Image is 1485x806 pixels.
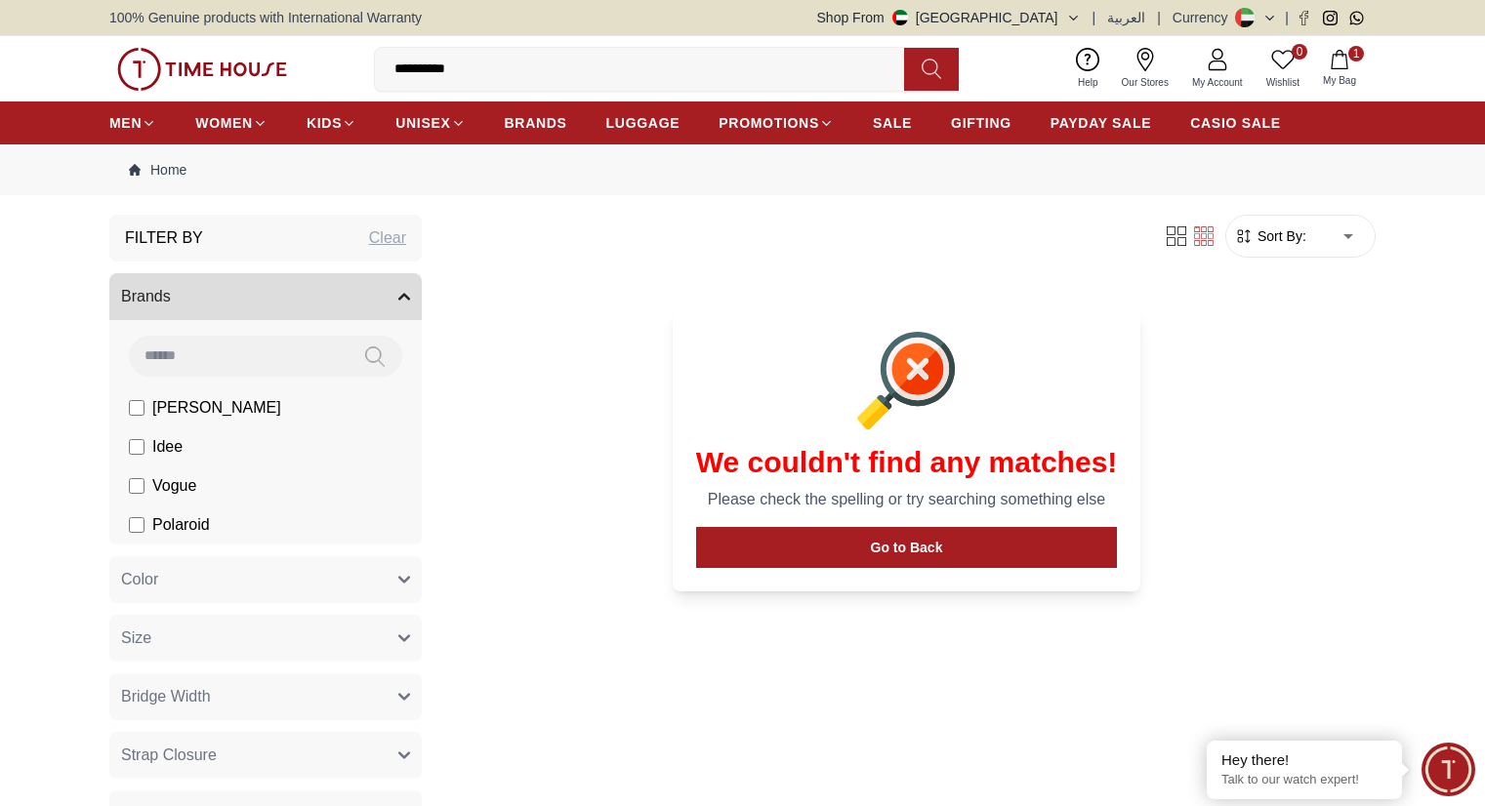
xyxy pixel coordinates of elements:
a: BRANDS [505,105,567,141]
span: LUGGAGE [606,113,681,133]
span: Size [121,626,151,650]
button: Go to Back [696,527,1118,568]
span: Brands [121,285,171,308]
a: MEN [109,105,156,141]
a: Home [129,160,186,180]
div: Currency [1173,8,1236,27]
a: Instagram [1323,11,1338,25]
span: Vogue [152,474,196,498]
button: Sort By: [1234,226,1306,246]
span: PROMOTIONS [719,113,819,133]
span: Help [1070,75,1106,90]
span: Wishlist [1258,75,1307,90]
span: BRANDS [505,113,567,133]
p: Talk to our watch expert! [1221,772,1387,788]
a: KIDS [307,105,356,141]
span: [PERSON_NAME] [152,396,281,420]
h1: We couldn't find any matches! [696,445,1118,480]
span: KIDS [307,113,342,133]
div: Clear [369,226,406,250]
span: Bridge Width [121,685,211,708]
span: Idee [152,435,183,459]
button: Strap Closure [109,732,422,779]
span: WOMEN [195,113,253,133]
span: | [1093,8,1096,27]
a: 0Wishlist [1255,44,1311,94]
a: PROMOTIONS [719,105,834,141]
button: العربية [1107,8,1145,27]
img: ... [117,48,287,91]
span: UNISEX [395,113,450,133]
input: Polaroid [129,517,144,533]
span: Our Stores [1114,75,1176,90]
a: Whatsapp [1349,11,1364,25]
input: Idee [129,439,144,455]
span: Polaroid [152,513,210,537]
p: Please check the spelling or try searching something else [696,488,1118,511]
button: Shop From[GEOGRAPHIC_DATA] [817,8,1081,27]
button: Color [109,556,422,603]
a: UNISEX [395,105,465,141]
div: Hey there! [1221,750,1387,770]
span: 100% Genuine products with International Warranty [109,8,422,27]
span: PAYDAY SALE [1051,113,1151,133]
span: My Bag [1315,73,1364,88]
a: WOMEN [195,105,268,141]
a: SALE [873,105,912,141]
a: PAYDAY SALE [1051,105,1151,141]
input: Vogue [129,478,144,494]
span: | [1157,8,1161,27]
span: MEN [109,113,142,133]
a: CASIO SALE [1190,105,1281,141]
span: Strap Closure [121,744,217,767]
span: Color [121,568,158,591]
img: United Arab Emirates [892,10,908,25]
button: Size [109,615,422,662]
span: GIFTING [951,113,1011,133]
input: [PERSON_NAME] [129,400,144,416]
button: Bridge Width [109,673,422,720]
a: LUGGAGE [606,105,681,141]
h3: Filter By [125,226,203,250]
span: SALE [873,113,912,133]
a: Help [1066,44,1110,94]
span: 0 [1292,44,1307,60]
span: 1 [1348,46,1364,61]
a: Our Stores [1110,44,1180,94]
span: CASIO SALE [1190,113,1281,133]
nav: Breadcrumb [109,144,1376,195]
button: 1My Bag [1311,46,1368,92]
span: My Account [1184,75,1251,90]
div: Chat Widget [1422,743,1475,796]
span: Sort By: [1254,226,1306,246]
button: Brands [109,273,422,320]
a: Facebook [1297,11,1311,25]
a: GIFTING [951,105,1011,141]
span: | [1285,8,1289,27]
